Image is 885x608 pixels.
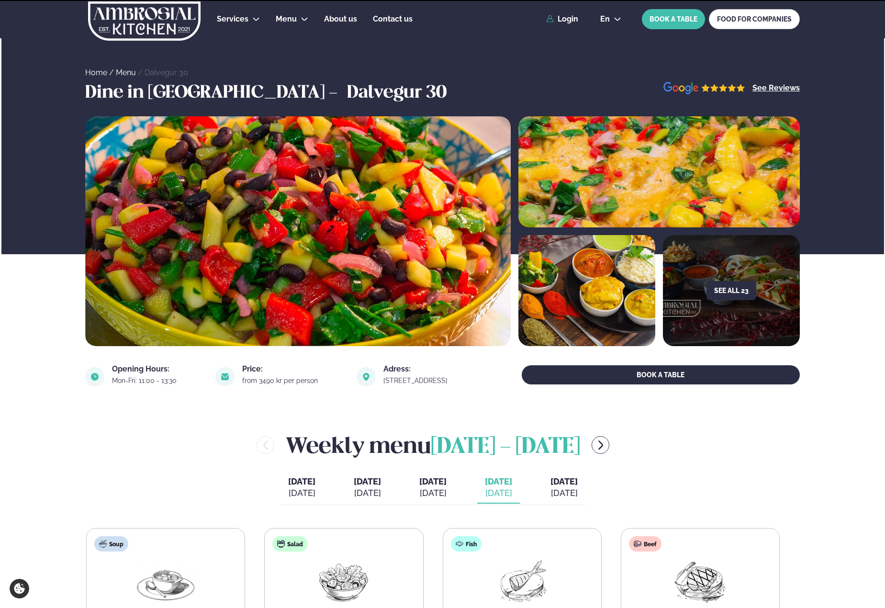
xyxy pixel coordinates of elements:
a: Dalvegur 30 [145,68,188,77]
button: menu-btn-right [592,436,609,454]
div: Salad [272,536,308,552]
span: / [109,68,116,77]
div: Opening Hours: [112,365,204,373]
img: Fish.png [492,559,553,604]
span: [DATE] [485,476,512,487]
a: Cookie settings [10,579,29,598]
button: See all 23 [706,281,756,300]
h3: Dine in [GEOGRAPHIC_DATA] - [85,82,342,105]
button: [DATE] [DATE] [346,472,389,504]
button: BOOK A TABLE [522,365,800,384]
img: Beef-Meat.png [670,559,731,604]
a: Contact us [373,13,413,25]
div: [DATE] [354,487,381,499]
a: link [383,375,475,386]
a: See Reviews [752,84,800,92]
h3: Dalvegur 30 [347,82,447,105]
div: [DATE] [419,487,447,499]
div: Fish [451,536,482,552]
div: Price: [242,365,345,373]
img: Salad.png [313,559,374,604]
div: [DATE] [550,487,578,499]
span: [DATE] - [DATE] [431,437,580,458]
button: [DATE] [DATE] [280,472,323,504]
h2: Weekly menu [286,429,580,461]
a: Services [217,13,248,25]
div: from 3490 kr per person [242,377,345,384]
div: Beef [629,536,661,552]
img: soup.svg [99,540,107,548]
img: image alt [518,116,800,227]
img: fish.svg [456,540,463,548]
button: en [593,15,629,23]
span: About us [324,14,357,23]
a: Home [85,68,107,77]
a: Login [546,15,578,23]
span: Contact us [373,14,413,23]
img: image alt [518,235,655,346]
span: en [600,15,610,23]
button: menu-btn-left [257,436,274,454]
img: image alt [85,116,511,346]
button: [DATE] [DATE] [477,472,520,504]
img: salad.svg [277,540,285,548]
span: Services [217,14,248,23]
div: Soup [94,536,128,552]
button: BOOK A TABLE [642,9,705,29]
div: [DATE] [288,487,315,499]
img: Soup.png [135,559,196,604]
img: image alt [215,367,235,386]
a: FOOD FOR COMPANIES [709,9,800,29]
div: [DATE] [485,487,512,499]
button: [DATE] [DATE] [543,472,585,504]
a: Menu [116,68,136,77]
span: Menu [276,14,297,23]
img: image alt [357,367,376,386]
span: [DATE] [550,476,578,486]
span: / [138,68,145,77]
img: image alt [663,82,745,95]
img: beef.svg [634,540,641,548]
img: logo [87,1,202,41]
button: [DATE] [DATE] [412,472,454,504]
a: Menu [276,13,297,25]
span: [DATE] [288,476,315,486]
div: Mon-Fri: 11:00 - 13:30 [112,377,204,384]
a: About us [324,13,357,25]
span: [DATE] [419,476,447,486]
img: image alt [85,367,104,386]
span: [DATE] [354,476,381,486]
div: Adress: [383,365,475,373]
